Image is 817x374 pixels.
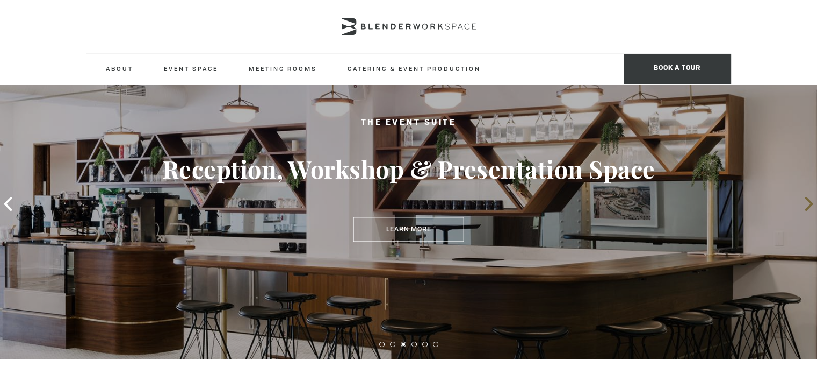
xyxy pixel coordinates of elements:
[97,54,142,83] a: About
[41,117,776,130] h2: The Event Suite
[624,224,817,374] iframe: Chat Widget
[155,54,227,83] a: Event Space
[353,217,464,242] a: Learn More
[240,54,326,83] a: Meeting Rooms
[41,154,776,185] h3: Reception, Workshop & Presentation Space
[624,54,731,84] span: Book a tour
[339,54,489,83] a: Catering & Event Production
